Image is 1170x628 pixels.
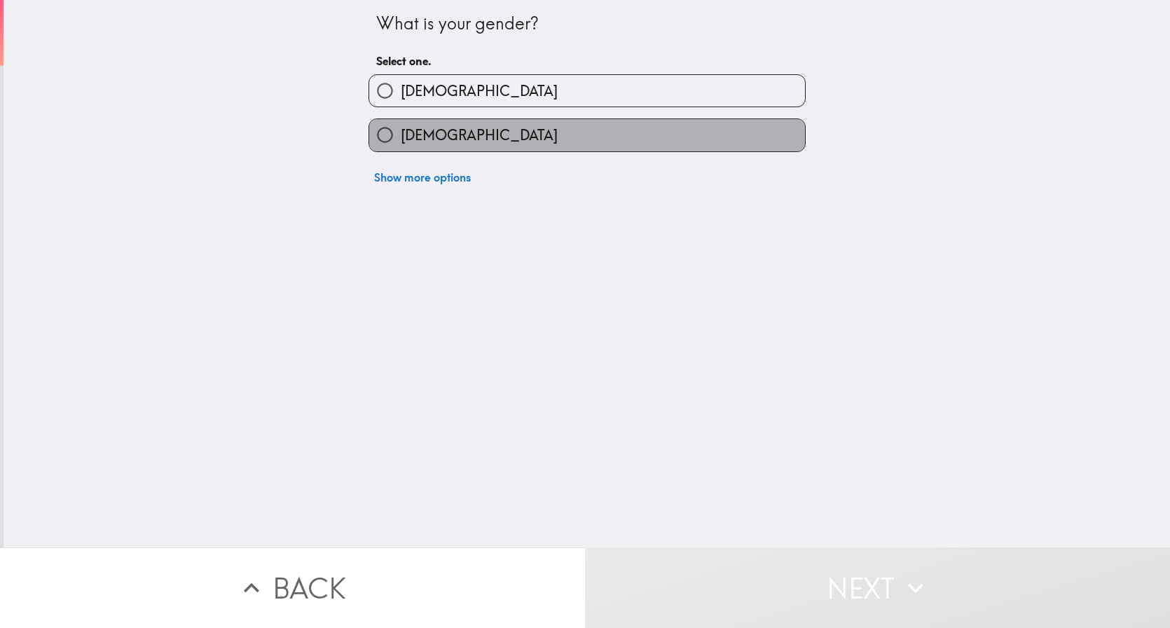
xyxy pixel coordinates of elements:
h6: Select one. [376,53,798,69]
div: What is your gender? [376,12,798,36]
span: [DEMOGRAPHIC_DATA] [401,125,558,145]
button: Next [585,547,1170,628]
button: [DEMOGRAPHIC_DATA] [369,75,805,107]
button: Show more options [369,163,476,191]
span: [DEMOGRAPHIC_DATA] [401,81,558,101]
button: [DEMOGRAPHIC_DATA] [369,119,805,151]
